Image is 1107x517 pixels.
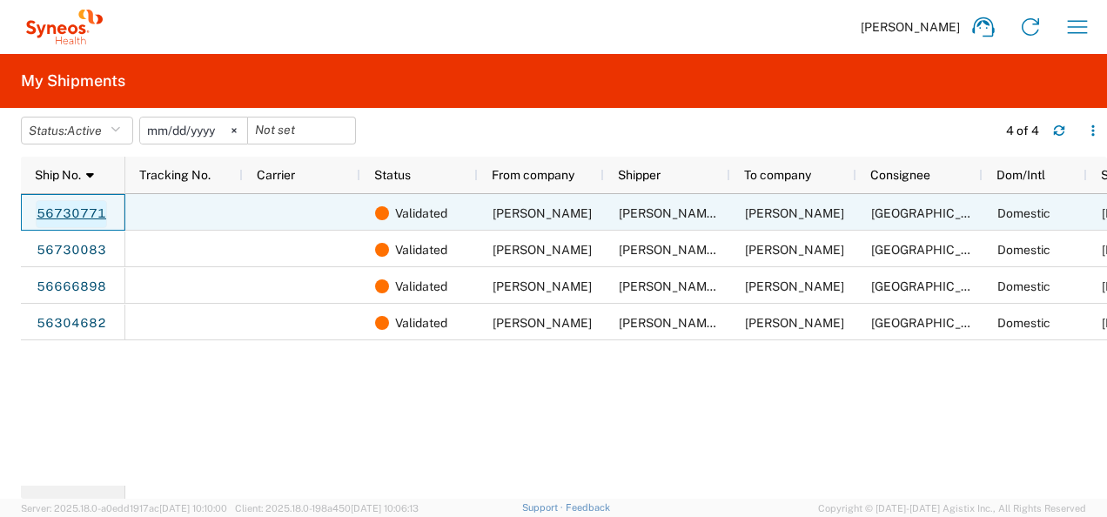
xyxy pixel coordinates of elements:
[159,503,227,514] span: [DATE] 10:10:00
[21,70,125,91] h2: My Shipments
[257,168,295,182] span: Carrier
[619,243,810,257] span: Illingworth Research Group
[36,237,107,265] a: 56730083
[36,310,107,338] a: 56304682
[351,503,419,514] span: [DATE] 10:06:13
[493,279,592,293] span: Anne Marie Germain
[395,305,447,341] span: Validated
[36,273,107,301] a: 56666898
[618,168,661,182] span: Shipper
[861,19,960,35] span: [PERSON_NAME]
[21,503,227,514] span: Server: 2025.18.0-a0edd1917ac
[140,117,247,144] input: Not set
[818,500,1086,516] span: Copyright © [DATE]-[DATE] Agistix Inc., All Rights Reserved
[619,279,810,293] span: Illingworth Research Group
[67,124,102,138] span: Active
[235,503,419,514] span: Client: 2025.18.0-198a450
[395,268,447,305] span: Validated
[745,316,844,330] span: Christina Chrissy Desruisseau
[248,117,355,144] input: Not set
[566,502,610,513] a: Feedback
[997,206,1050,220] span: Domestic
[35,168,81,182] span: Ship No.
[745,279,844,293] span: Rosa Lopez-Perales
[493,243,592,257] span: Nicole Vonallmen
[619,206,810,220] span: Illingworth Research Group
[492,168,574,182] span: From company
[996,168,1045,182] span: Dom/Intl
[36,200,107,228] a: 56730771
[395,195,447,232] span: Validated
[21,117,133,144] button: Status:Active
[745,206,844,220] span: Rosa Lopez-Perales
[374,168,411,182] span: Status
[522,502,566,513] a: Support
[997,243,1050,257] span: Domestic
[1006,123,1039,138] div: 4 of 4
[997,316,1050,330] span: Domestic
[395,232,447,268] span: Validated
[870,168,930,182] span: Consignee
[745,243,844,257] span: Rosa Lopez-Perales
[493,206,592,220] span: Nicole Vonallmen
[744,168,811,182] span: To company
[997,279,1050,293] span: Domestic
[139,168,211,182] span: Tracking No.
[493,316,592,330] span: Nicole Vonallmen
[619,316,810,330] span: Illingworth Research Group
